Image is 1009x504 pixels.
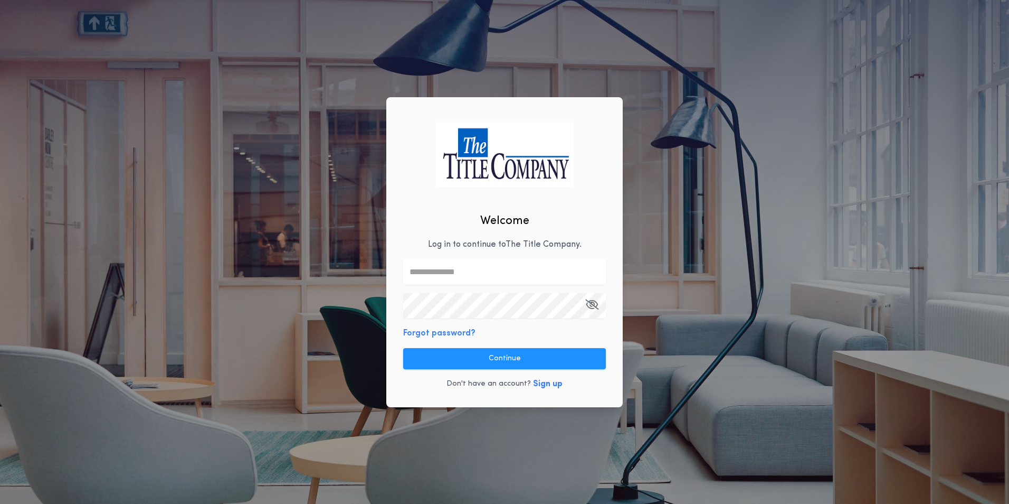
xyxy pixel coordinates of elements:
[403,348,606,369] button: Continue
[533,378,563,390] button: Sign up
[446,379,531,389] p: Don't have an account?
[428,238,582,251] p: Log in to continue to The Title Company .
[480,212,529,230] h2: Welcome
[435,122,574,187] img: logo
[403,327,475,340] button: Forgot password?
